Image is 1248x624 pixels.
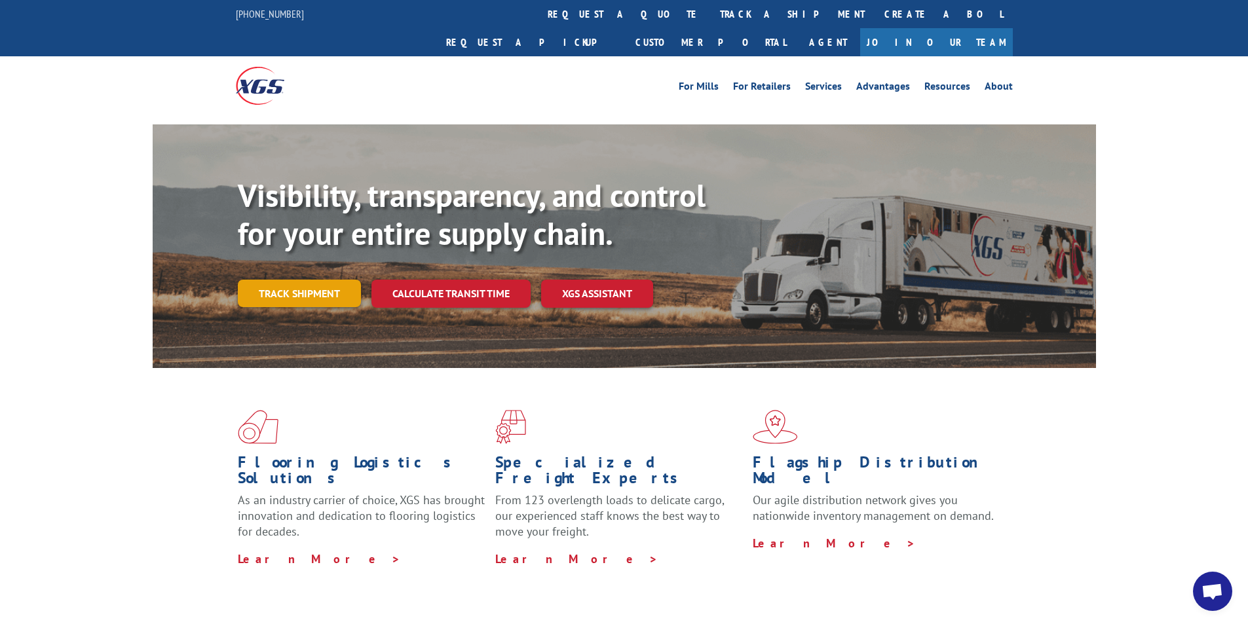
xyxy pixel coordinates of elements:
a: Request a pickup [436,28,626,56]
a: Track shipment [238,280,361,307]
a: XGS ASSISTANT [541,280,653,308]
a: Learn More > [238,551,401,566]
h1: Flooring Logistics Solutions [238,454,485,492]
a: Customer Portal [626,28,796,56]
img: xgs-icon-total-supply-chain-intelligence-red [238,410,278,444]
a: Calculate transit time [371,280,531,308]
a: About [985,81,1013,96]
a: For Mills [679,81,719,96]
h1: Specialized Freight Experts [495,454,743,492]
a: [PHONE_NUMBER] [236,7,304,20]
a: Advantages [856,81,910,96]
a: Learn More > [753,536,916,551]
h1: Flagship Distribution Model [753,454,1000,492]
b: Visibility, transparency, and control for your entire supply chain. [238,175,706,253]
a: For Retailers [733,81,791,96]
span: As an industry carrier of choice, XGS has brought innovation and dedication to flooring logistics... [238,492,485,539]
img: xgs-icon-flagship-distribution-model-red [753,410,798,444]
a: Join Our Team [860,28,1013,56]
span: Our agile distribution network gives you nationwide inventory management on demand. [753,492,994,523]
a: Learn More > [495,551,658,566]
p: From 123 overlength loads to delicate cargo, our experienced staff knows the best way to move you... [495,492,743,551]
img: xgs-icon-focused-on-flooring-red [495,410,526,444]
a: Resources [924,81,970,96]
a: Services [805,81,842,96]
div: Open chat [1193,572,1232,611]
a: Agent [796,28,860,56]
